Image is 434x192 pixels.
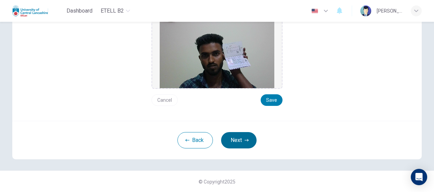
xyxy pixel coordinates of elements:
[261,94,283,106] button: Save
[310,9,319,14] img: en
[64,5,95,17] button: Dashboard
[67,7,92,15] span: Dashboard
[101,7,124,15] span: eTELL B2
[98,5,133,17] button: eTELL B2
[360,5,371,16] img: Profile picture
[12,4,64,18] a: Uclan logo
[151,94,178,106] button: Cancel
[411,169,427,185] div: Open Intercom Messenger
[12,4,48,18] img: Uclan logo
[177,132,213,148] button: Back
[221,132,257,148] button: Next
[199,179,235,185] span: © Copyright 2025
[377,7,403,15] div: [PERSON_NAME]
